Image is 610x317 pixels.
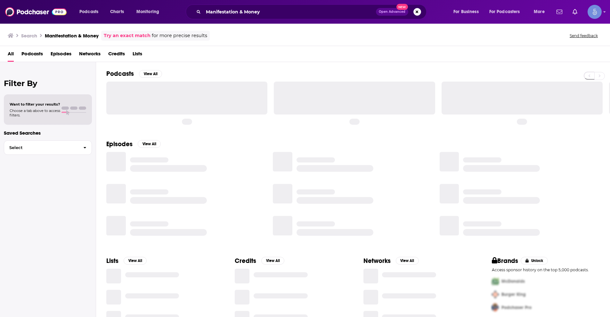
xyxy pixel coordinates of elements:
[124,257,147,265] button: View All
[106,140,161,148] a: EpisodesView All
[21,33,37,39] h3: Search
[554,6,565,17] a: Show notifications dropdown
[376,8,408,16] button: Open AdvancedNew
[534,7,545,16] span: More
[363,257,391,265] h2: Networks
[10,102,60,107] span: Want to filter your results?
[4,146,78,150] span: Select
[106,257,147,265] a: ListsView All
[51,49,71,62] a: Episodes
[139,70,162,78] button: View All
[106,70,162,78] a: PodcastsView All
[106,257,118,265] h2: Lists
[21,49,43,62] a: Podcasts
[138,140,161,148] button: View All
[108,49,125,62] a: Credits
[492,267,600,272] p: Access sponsor history on the top 5,000 podcasts.
[501,279,525,284] span: McDonalds
[396,4,408,10] span: New
[8,49,14,62] a: All
[10,108,60,117] span: Choose a tab above to access filters.
[152,32,207,39] span: for more precise results
[521,257,548,265] button: Unlock
[492,257,518,265] h2: Brands
[568,33,600,38] button: Send feedback
[104,32,150,39] a: Try an exact match
[485,7,529,17] button: open menu
[106,7,128,17] a: Charts
[489,288,501,301] img: Second Pro Logo
[489,7,520,16] span: For Podcasters
[106,140,133,148] h2: Episodes
[501,292,526,297] span: Burger King
[79,49,101,62] a: Networks
[261,257,284,265] button: View All
[133,49,142,62] a: Lists
[79,7,98,16] span: Podcasts
[132,7,167,17] button: open menu
[588,5,602,19] span: Logged in as Spiral5-G1
[203,7,376,17] input: Search podcasts, credits, & more...
[136,7,159,16] span: Monitoring
[4,140,92,155] button: Select
[449,7,487,17] button: open menu
[75,7,107,17] button: open menu
[501,305,532,310] span: Podchaser Pro
[570,6,580,17] a: Show notifications dropdown
[396,257,419,265] button: View All
[529,7,553,17] button: open menu
[4,130,92,136] p: Saved Searches
[489,275,501,288] img: First Pro Logo
[106,70,134,78] h2: Podcasts
[588,5,602,19] img: User Profile
[588,5,602,19] button: Show profile menu
[110,7,124,16] span: Charts
[235,257,256,265] h2: Credits
[235,257,284,265] a: CreditsView All
[363,257,419,265] a: NetworksView All
[489,301,501,314] img: Third Pro Logo
[453,7,479,16] span: For Business
[45,33,99,39] h3: Manifestation & Money
[5,6,67,18] img: Podchaser - Follow, Share and Rate Podcasts
[379,10,405,13] span: Open Advanced
[192,4,433,19] div: Search podcasts, credits, & more...
[4,79,92,88] h2: Filter By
